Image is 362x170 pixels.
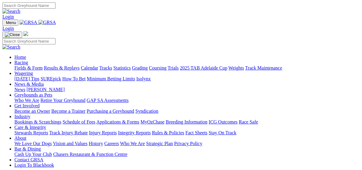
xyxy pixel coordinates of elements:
a: Breeding Information [166,119,207,124]
a: About [14,136,26,141]
input: Search [2,38,56,44]
a: Tracks [99,65,112,70]
a: Login [2,14,14,19]
a: Bar & Dining [14,146,41,151]
a: Who We Are [14,98,39,103]
div: About [14,141,360,146]
a: News & Media [14,82,44,87]
div: Get Involved [14,109,360,114]
a: Become a Trainer [51,109,86,114]
a: History [89,141,103,146]
a: Retire Your Greyhound [41,98,86,103]
a: MyOzChase [140,119,164,124]
div: News & Media [14,87,360,92]
a: [PERSON_NAME] [26,87,65,92]
a: Login [2,26,14,31]
span: Menu [6,20,16,25]
input: Search [2,2,56,9]
img: Close [5,32,20,37]
a: Track Injury Rebate [49,130,88,135]
a: Statistics [113,65,131,70]
a: Calendar [81,65,98,70]
a: Schedule of Fees [62,119,95,124]
a: Vision and Values [53,141,87,146]
a: 2025 TAB Adelaide Cup [180,65,227,70]
a: Trials [167,65,179,70]
a: News [14,87,25,92]
a: Track Maintenance [245,65,282,70]
a: [DATE] Tips [14,76,39,81]
a: Login To Blackbook [14,163,54,168]
a: Who We Are [120,141,145,146]
a: Privacy Policy [174,141,202,146]
a: Strategic Plan [146,141,173,146]
a: Race Safe [239,119,258,124]
a: Results & Replays [44,65,80,70]
a: Home [14,55,26,60]
img: Search [2,9,20,14]
a: Injury Reports [89,130,117,135]
a: Stewards Reports [14,130,48,135]
a: Contact GRSA [14,157,43,162]
a: Applications & Forms [96,119,139,124]
div: Racing [14,65,360,71]
a: Careers [104,141,119,146]
a: ICG Outcomes [209,119,237,124]
a: Greyhounds as Pets [14,92,52,97]
a: Industry [14,114,30,119]
a: Fields & Form [14,65,43,70]
a: Stay On Track [209,130,236,135]
a: Integrity Reports [118,130,151,135]
div: Care & Integrity [14,130,360,136]
a: How To Bet [62,76,86,81]
a: Racing [14,60,28,65]
a: Wagering [14,71,33,76]
a: Rules & Policies [152,130,184,135]
a: SUREpick [41,76,61,81]
div: Greyhounds as Pets [14,98,360,103]
a: Become an Owner [14,109,50,114]
a: Care & Integrity [14,125,46,130]
button: Toggle navigation [2,31,22,38]
img: GRSA [38,20,56,25]
a: Grading [132,65,148,70]
a: Get Involved [14,103,40,108]
a: Bookings & Scratchings [14,119,61,124]
a: We Love Our Dogs [14,141,52,146]
button: Toggle navigation [2,19,18,26]
a: Syndication [135,109,158,114]
a: Fact Sheets [186,130,207,135]
a: GAP SA Assessments [87,98,129,103]
a: Chasers Restaurant & Function Centre [53,152,127,157]
img: Search [2,44,20,50]
div: Bar & Dining [14,152,360,157]
a: Isolynx [136,76,151,81]
a: Coursing [149,65,167,70]
img: GRSA [20,20,37,25]
a: Minimum Betting Limits [87,76,135,81]
div: Wagering [14,76,360,82]
a: Cash Up Your Club [14,152,52,157]
div: Industry [14,119,360,125]
img: logo-grsa-white.png [23,31,28,36]
a: Weights [228,65,244,70]
a: Purchasing a Greyhound [87,109,134,114]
